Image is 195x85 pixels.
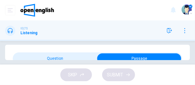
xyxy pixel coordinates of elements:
button: open mobile menu [5,5,15,15]
span: IELTS [20,26,28,31]
img: Profile picture [182,4,192,15]
img: OpenEnglish logo [20,4,54,17]
h1: Listening [20,31,37,35]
